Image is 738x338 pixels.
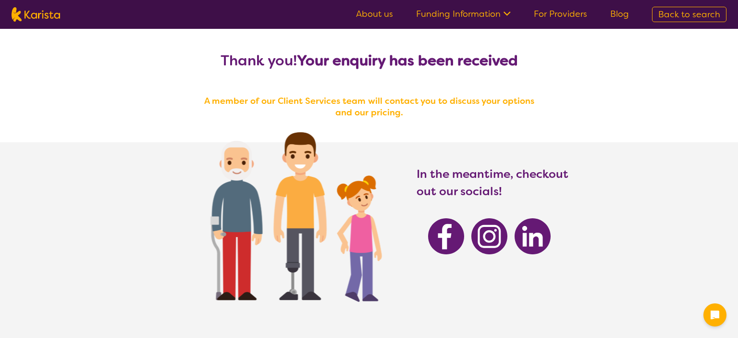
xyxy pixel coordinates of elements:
h3: In the meantime, checkout out our socials! [417,165,569,200]
a: Blog [610,8,629,20]
img: Karista logo [12,7,60,22]
span: Back to search [658,9,720,20]
img: Karista Instagram [471,218,507,254]
a: About us [356,8,393,20]
b: Your enquiry has been received [297,51,518,70]
a: Back to search [652,7,726,22]
h2: Thank you! [196,52,542,69]
h4: A member of our Client Services team will contact you to discuss your options and our pricing. [196,95,542,118]
img: Karista provider enquiry success [182,108,403,320]
img: Karista Linkedin [515,218,551,254]
img: Karista Facebook [428,218,464,254]
a: Funding Information [416,8,511,20]
a: For Providers [534,8,587,20]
